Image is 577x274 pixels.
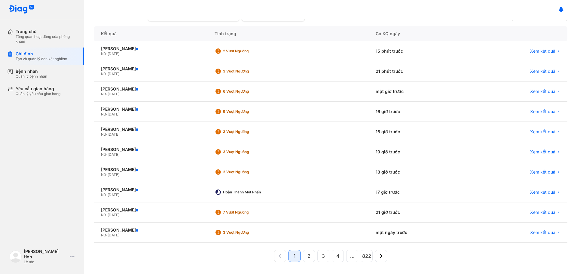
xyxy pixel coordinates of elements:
[223,89,271,94] div: 6 Vượt ngưỡng
[368,202,469,223] div: 21 giờ trước
[108,213,119,217] span: [DATE]
[530,189,555,195] span: Xem kết quả
[368,82,469,102] div: một giờ trước
[101,167,200,172] div: [PERSON_NAME]
[530,129,555,134] span: Xem kết quả
[101,51,106,56] span: Nữ
[106,152,108,157] span: -
[362,252,371,260] span: 822
[336,252,339,260] span: 4
[8,5,34,14] img: logo
[307,252,310,260] span: 2
[16,57,67,61] div: Tạo và quản lý đơn xét nghiệm
[106,92,108,96] span: -
[16,34,77,44] div: Tổng quan hoạt động của phòng khám
[101,172,106,177] span: Nữ
[368,26,469,41] div: Có KQ ngày
[101,66,200,72] div: [PERSON_NAME]
[101,127,200,132] div: [PERSON_NAME]
[108,72,119,76] span: [DATE]
[101,152,106,157] span: Nữ
[530,210,555,215] span: Xem kết quả
[106,192,108,197] span: -
[101,192,106,197] span: Nữ
[106,112,108,116] span: -
[346,250,358,262] button: ...
[101,112,106,116] span: Nữ
[223,190,271,195] div: Hoàn thành một phần
[530,169,555,175] span: Xem kết quả
[368,122,469,142] div: 16 giờ trước
[101,207,200,213] div: [PERSON_NAME]
[530,89,555,94] span: Xem kết quả
[101,106,200,112] div: [PERSON_NAME]
[108,233,119,237] span: [DATE]
[368,223,469,243] div: một ngày trước
[101,132,106,137] span: Nữ
[106,51,108,56] span: -
[108,112,119,116] span: [DATE]
[101,92,106,96] span: Nữ
[288,250,301,262] button: 1
[106,132,108,137] span: -
[223,230,271,235] div: 3 Vượt ngưỡng
[223,69,271,74] div: 3 Vượt ngưỡng
[530,230,555,235] span: Xem kết quả
[101,187,200,192] div: [PERSON_NAME]
[223,109,271,114] div: 9 Vượt ngưỡng
[317,250,329,262] button: 3
[108,172,119,177] span: [DATE]
[10,251,22,263] img: logo
[223,129,271,134] div: 3 Vượt ngưỡng
[530,109,555,114] span: Xem kết quả
[530,149,555,155] span: Xem kết quả
[16,69,47,74] div: Bệnh nhân
[16,91,60,96] div: Quản lý yêu cầu giao hàng
[223,149,271,154] div: 3 Vượt ngưỡng
[16,29,77,34] div: Trang chủ
[101,227,200,233] div: [PERSON_NAME]
[108,192,119,197] span: [DATE]
[361,250,373,262] button: 822
[530,69,555,74] span: Xem kết quả
[332,250,344,262] button: 4
[106,72,108,76] span: -
[322,252,325,260] span: 3
[106,233,108,237] span: -
[16,86,60,91] div: Yêu cầu giao hàng
[106,213,108,217] span: -
[303,250,315,262] button: 2
[207,26,368,41] div: Tình trạng
[106,172,108,177] span: -
[108,132,119,137] span: [DATE]
[16,51,67,57] div: Chỉ định
[368,41,469,61] div: 15 phút trước
[24,260,67,264] div: Lễ tân
[368,162,469,182] div: 18 giờ trước
[16,74,47,79] div: Quản lý bệnh nhân
[350,252,355,260] span: ...
[101,147,200,152] div: [PERSON_NAME]
[108,51,119,56] span: [DATE]
[294,252,296,260] span: 1
[530,48,555,54] span: Xem kết quả
[101,213,106,217] span: Nữ
[223,49,271,54] div: 2 Vượt ngưỡng
[94,26,207,41] div: Kết quả
[108,92,119,96] span: [DATE]
[223,170,271,174] div: 3 Vượt ngưỡng
[368,182,469,202] div: 17 giờ trước
[368,142,469,162] div: 19 giờ trước
[223,210,271,215] div: 7 Vượt ngưỡng
[101,72,106,76] span: Nữ
[108,152,119,157] span: [DATE]
[368,102,469,122] div: 16 giờ trước
[101,233,106,237] span: Nữ
[101,46,200,51] div: [PERSON_NAME]
[368,61,469,82] div: 21 phút trước
[101,86,200,92] div: [PERSON_NAME]
[24,249,67,260] div: [PERSON_NAME] Hợp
